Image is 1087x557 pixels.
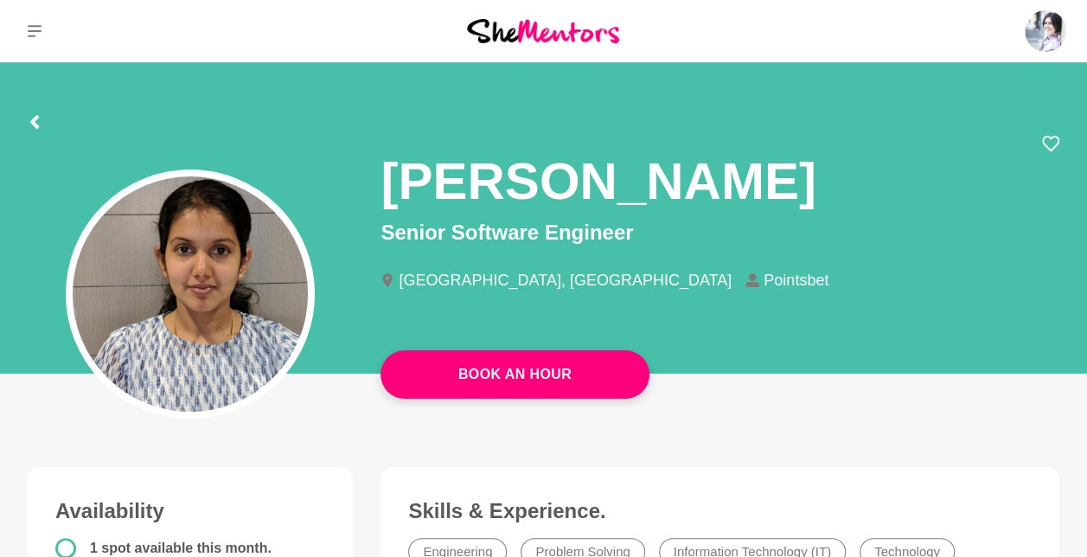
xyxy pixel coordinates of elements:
h3: Availability [55,498,325,524]
p: Senior Software Engineer [380,217,1059,248]
img: Sonya Goldenberg [1025,10,1066,52]
h3: Skills & Experience. [408,498,1032,524]
a: Book An Hour [380,350,649,399]
img: She Mentors Logo [467,19,619,42]
li: [GEOGRAPHIC_DATA], [GEOGRAPHIC_DATA] [380,272,745,288]
span: 1 spot available this month. [90,541,272,555]
h1: [PERSON_NAME] [380,149,815,214]
li: Pointsbet [745,272,842,288]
